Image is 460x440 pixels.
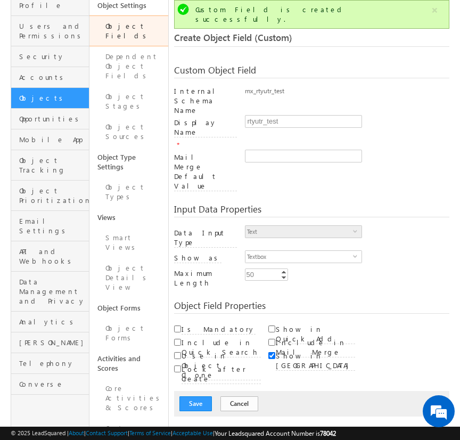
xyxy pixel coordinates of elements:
[195,5,430,24] div: Custom Field is created successfully.
[174,66,449,78] div: Custom Object Field
[18,56,45,70] img: d_60004797649_company_0_60004797649
[11,211,89,241] a: Email Settings
[129,429,171,436] a: Terms of Service
[276,324,355,344] label: Show in Quick Add
[19,93,86,103] span: Objects
[174,181,237,190] a: Mail Merge Default Value
[89,46,168,86] a: Dependent Object Fields
[182,338,261,357] label: Include in Quick Search
[182,364,261,384] label: Lock after Create
[353,254,362,258] span: select
[19,135,86,144] span: Mobile App
[174,228,237,248] label: Data Input Type
[11,181,89,211] a: Object Prioritization
[174,118,237,137] label: Display Name
[276,351,355,371] label: Show in [GEOGRAPHIC_DATA]
[174,86,237,115] div: Internal Schema Name
[55,56,179,70] div: Chat with us now
[182,324,256,335] label: Is Mandatory
[215,429,336,437] span: Your Leadsquared Account Number is
[89,15,168,46] a: Object Fields
[11,428,336,438] span: © 2025 LeadSquared | | | | |
[174,253,221,263] label: Show as
[220,396,258,411] button: Cancel
[89,117,168,147] a: Object Sources
[11,67,89,88] a: Accounts
[19,156,86,175] span: Object Tracking
[11,109,89,129] a: Opportunities
[89,348,168,378] a: Activities and Scores
[19,247,86,266] span: API and Webhooks
[280,274,288,280] a: Decrement
[11,16,89,46] a: Users and Permissions
[89,298,168,318] a: Object Forms
[89,258,168,298] a: Object Details View
[69,429,84,436] a: About
[11,129,89,150] a: Mobile App
[245,226,353,238] span: Text
[19,317,86,327] span: Analytics
[182,374,261,383] a: Lock after Create
[353,229,362,233] span: select
[182,347,261,356] a: Include in Quick Search
[174,205,449,217] div: Input Data Properties
[276,334,355,343] a: Show in Quick Add
[175,5,200,31] div: Minimize live chat window
[89,86,168,117] a: Object Stages
[19,379,86,389] span: Converse
[11,272,89,312] a: Data Management and Privacy
[276,361,355,370] a: Show in [GEOGRAPHIC_DATA]
[89,207,168,227] a: Views
[11,88,89,109] a: Objects
[174,127,237,136] a: Display Name
[174,238,237,247] a: Data Input Type
[19,277,86,306] span: Data Management and Privacy
[245,268,256,281] div: 50
[276,338,355,357] label: Include in Mail Merge
[19,72,86,82] span: Accounts
[320,429,336,437] span: 78042
[89,318,168,348] a: Object Forms
[11,46,89,67] a: Security
[11,353,89,374] a: Telephony
[11,150,89,181] a: Object Tracking
[14,99,194,319] textarea: Type your message and hit 'Enter'
[19,358,86,368] span: Telephony
[182,351,261,380] label: Use in Object Clone
[245,86,449,101] div: mx_rtyutr_test
[19,21,86,40] span: Users and Permissions
[174,301,449,314] div: Object Field Properties
[19,114,86,124] span: Opportunities
[11,241,89,272] a: API and Webhooks
[11,374,89,395] a: Converse
[89,177,168,207] a: Object Types
[182,324,256,333] a: Is Mandatory
[19,186,86,205] span: Object Prioritization
[19,1,86,10] span: Profile
[86,429,128,436] a: Contact Support
[179,396,212,411] button: Save
[19,52,86,61] span: Security
[89,147,168,177] a: Object Type Settings
[174,253,221,262] a: Show as
[174,268,237,288] label: Maximum Length
[89,378,168,418] a: Core Activities & Scores
[19,338,86,347] span: [PERSON_NAME]
[174,31,292,44] span: Create Object Field (Custom)
[11,332,89,353] a: [PERSON_NAME]
[11,312,89,332] a: Analytics
[19,216,86,235] span: Email Settings
[174,152,237,191] label: Mail Merge Default Value
[172,429,213,436] a: Acceptable Use
[276,347,355,356] a: Include in Mail Merge
[280,269,288,274] a: Increment
[245,251,353,263] span: Textbox
[89,227,168,258] a: Smart Views
[145,328,193,343] em: Start Chat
